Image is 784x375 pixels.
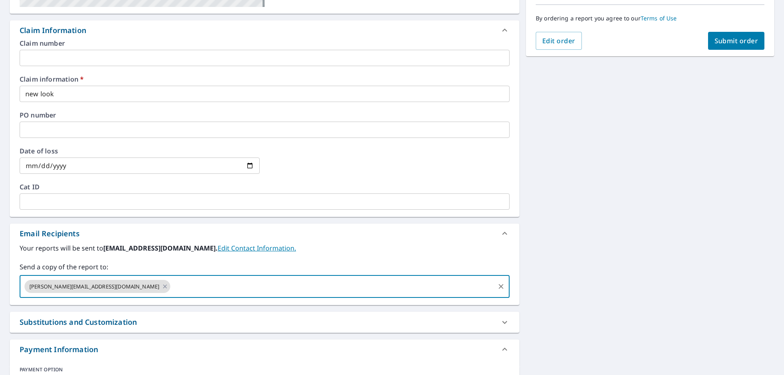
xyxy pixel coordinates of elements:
[708,32,765,50] button: Submit order
[20,184,510,190] label: Cat ID
[103,244,218,253] b: [EMAIL_ADDRESS][DOMAIN_NAME].
[20,228,80,239] div: Email Recipients
[218,244,296,253] a: EditContactInfo
[20,262,510,272] label: Send a copy of the report to:
[24,280,170,293] div: [PERSON_NAME][EMAIL_ADDRESS][DOMAIN_NAME]
[20,25,86,36] div: Claim Information
[536,15,764,22] p: By ordering a report you agree to our
[20,344,98,355] div: Payment Information
[10,20,519,40] div: Claim Information
[24,283,164,291] span: [PERSON_NAME][EMAIL_ADDRESS][DOMAIN_NAME]
[542,36,575,45] span: Edit order
[495,281,507,292] button: Clear
[10,339,519,359] div: Payment Information
[20,148,260,154] label: Date of loss
[10,224,519,243] div: Email Recipients
[20,317,137,328] div: Substitutions and Customization
[536,32,582,50] button: Edit order
[20,76,510,82] label: Claim information
[641,14,677,22] a: Terms of Use
[10,312,519,333] div: Substitutions and Customization
[20,366,510,373] div: PAYMENT OPTION
[715,36,758,45] span: Submit order
[20,112,510,118] label: PO number
[20,243,510,253] label: Your reports will be sent to
[20,40,510,47] label: Claim number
